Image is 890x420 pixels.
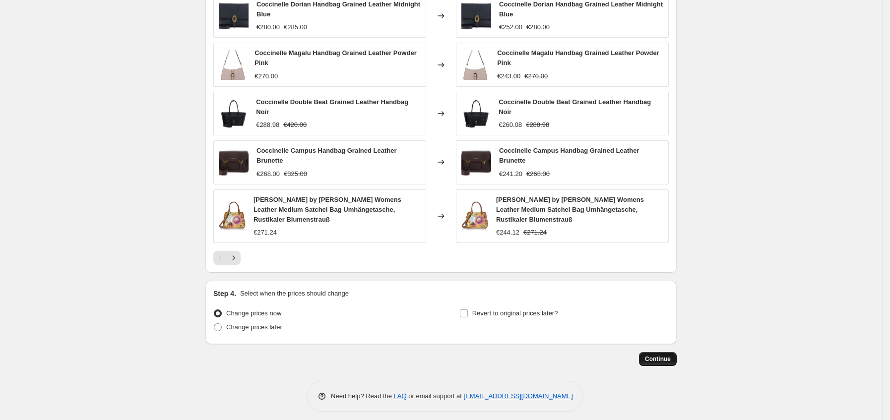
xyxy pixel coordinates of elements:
[256,147,396,164] span: Coccinelle Campus Handbag Grained Leather Brunette
[461,1,491,31] img: 61MqTOFQD6L_80x.jpg
[645,355,671,363] span: Continue
[284,169,307,179] strike: €325.00
[256,169,280,179] div: €268.00
[226,323,282,331] span: Change prices later
[499,169,522,179] div: €241.20
[254,228,277,238] div: €271.24
[499,0,663,18] span: Coccinelle Dorian Handbag Grained Leather Midnight Blue
[219,99,248,128] img: 61WKvGklSPL_80x.jpg
[499,98,651,116] span: Coccinelle Double Beat Grained Leather Handbag Noir
[219,147,249,177] img: 6146vDFyE2L_80x.jpg
[526,22,550,32] strike: €280.00
[213,289,236,299] h2: Step 4.
[407,392,464,400] span: or email support at
[284,22,307,32] strike: €285.00
[497,71,520,81] div: €243.00
[497,49,659,66] span: Coccinelle Magalu Handbag Grained Leather Powder Pink
[226,309,281,317] span: Change prices now
[499,120,522,130] div: €260.08
[256,120,279,130] div: €288.98
[524,71,548,81] strike: €270.00
[394,392,407,400] a: FAQ
[240,289,349,299] p: Select when the prices should change
[496,228,519,238] div: €244.12
[639,352,677,366] button: Continue
[461,201,488,231] img: 91OuRNyrFCL_80x.jpg
[219,50,247,80] img: 61zj3LOkC2L_80x.jpg
[461,147,491,177] img: 6146vDFyE2L_80x.jpg
[256,98,408,116] span: Coccinelle Double Beat Grained Leather Handbag Noir
[283,120,307,130] strike: €420.00
[499,147,639,164] span: Coccinelle Campus Handbag Grained Leather Brunette
[256,22,280,32] div: €280.00
[254,71,278,81] div: €270.00
[461,99,491,128] img: 61WKvGklSPL_80x.jpg
[523,228,547,238] strike: €271.24
[499,22,522,32] div: €252.00
[227,251,241,265] button: Next
[256,0,420,18] span: Coccinelle Dorian Handbag Grained Leather Midnight Blue
[496,196,644,223] span: [PERSON_NAME] by [PERSON_NAME] Womens Leather Medium Satchel Bag Umhängetasche, Rustikaler Blumen...
[254,196,401,223] span: [PERSON_NAME] by [PERSON_NAME] Womens Leather Medium Satchel Bag Umhängetasche, Rustikaler Blumen...
[472,309,558,317] span: Revert to original prices later?
[461,50,489,80] img: 61zj3LOkC2L_80x.jpg
[213,251,241,265] nav: Pagination
[219,1,249,31] img: 61MqTOFQD6L_80x.jpg
[526,169,550,179] strike: €268.00
[331,392,394,400] span: Need help? Read the
[254,49,417,66] span: Coccinelle Magalu Handbag Grained Leather Powder Pink
[464,392,573,400] a: [EMAIL_ADDRESS][DOMAIN_NAME]
[526,120,549,130] strike: €288.98
[219,201,246,231] img: 91OuRNyrFCL_80x.jpg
